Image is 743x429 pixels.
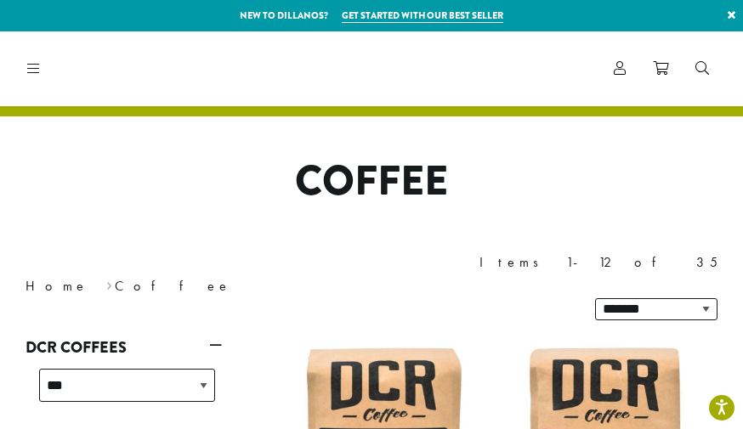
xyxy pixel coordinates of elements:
span: › [106,270,112,296]
div: DCR Coffees [26,362,222,422]
div: Items 1-12 of 35 [479,252,717,273]
a: Get started with our best seller [342,8,503,23]
a: Home [26,277,88,295]
h1: Coffee [13,157,730,206]
nav: Breadcrumb [26,276,346,296]
a: DCR Coffees [26,333,222,362]
a: Search [682,54,723,82]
